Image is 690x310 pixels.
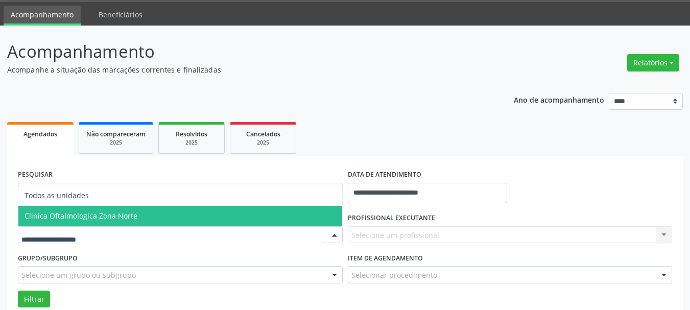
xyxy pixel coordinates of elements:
span: Selecionar procedimento [351,270,437,280]
span: Selecione um grupo ou subgrupo [21,270,136,280]
a: Beneficiários [91,6,150,23]
div: 2025 [86,139,146,147]
span: Agendados [23,130,57,138]
button: Relatórios [627,54,679,71]
label: DATA DE ATENDIMENTO [348,167,421,183]
button: Filtrar [18,291,50,308]
span: Cancelados [246,130,280,138]
label: PESQUISAR [18,167,53,183]
p: Acompanhe a situação das marcações correntes e finalizadas [7,64,480,75]
span: Todos as unidades [25,190,89,200]
p: Acompanhamento [7,39,480,64]
span: Não compareceram [86,130,146,138]
span: Resolvidos [176,130,207,138]
div: 2025 [166,139,217,147]
div: 2025 [237,139,289,147]
span: Clinica Oftalmologica Zona Norte [25,211,137,221]
p: Ano de acompanhamento [514,93,604,106]
label: PROFISSIONAL EXECUTANTE [348,210,435,226]
label: Grupo/Subgrupo [18,250,78,266]
a: Acompanhamento [4,6,81,26]
label: Item de agendamento [348,250,423,266]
